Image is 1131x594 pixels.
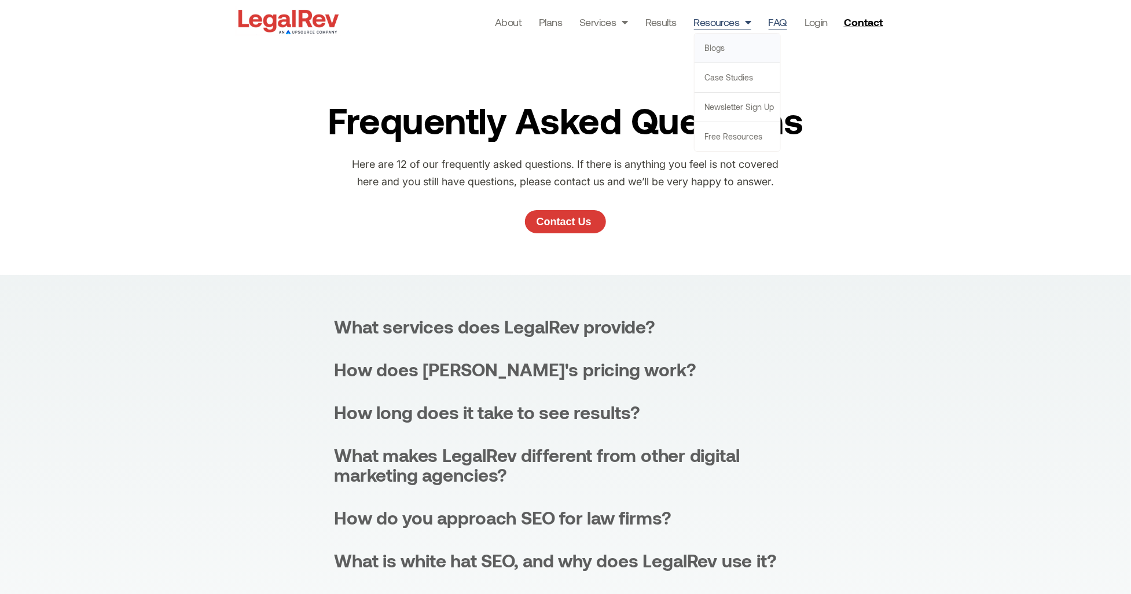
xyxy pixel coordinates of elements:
a: Newsletter sign up [695,93,780,122]
a: FAQ [769,14,787,30]
div: How long does it take to see results? [334,402,640,422]
a: Services [579,14,628,30]
summary: What makes LegalRev different from other digital marketing agencies? [334,445,797,485]
summary: What is white hat SEO, and why does LegalRev use it? [334,551,797,570]
div: How does [PERSON_NAME]'s pricing work? [334,360,696,379]
p: Here are 12 of our frequently asked questions. If there is anything you feel is not covered here ... [348,156,783,190]
h2: Frequently Asked Questions [322,96,809,144]
a: Resources [694,14,751,30]
a: Plans [539,14,562,30]
a: Contact Us [525,210,606,233]
span: Contact Us [537,217,592,227]
div: What services does LegalRev provide? [334,317,655,336]
nav: Menu [495,14,828,30]
span: Contact [844,17,883,27]
div: How do you approach SEO for law firms? [334,508,671,527]
summary: How do you approach SEO for law firms? [334,508,797,527]
ul: Resources [694,33,781,152]
summary: How long does it take to see results? [334,402,797,422]
a: About [495,14,522,30]
div: What is white hat SEO, and why does LegalRev use it? [334,551,777,570]
a: Results [645,14,677,30]
summary: How does [PERSON_NAME]'s pricing work? [334,360,797,379]
a: Login [805,14,828,30]
a: Case Studies [695,63,780,92]
a: Contact [839,13,890,31]
a: Free Resources [695,122,780,151]
summary: What services does LegalRev provide? [334,317,797,336]
a: Blogs [695,34,780,63]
